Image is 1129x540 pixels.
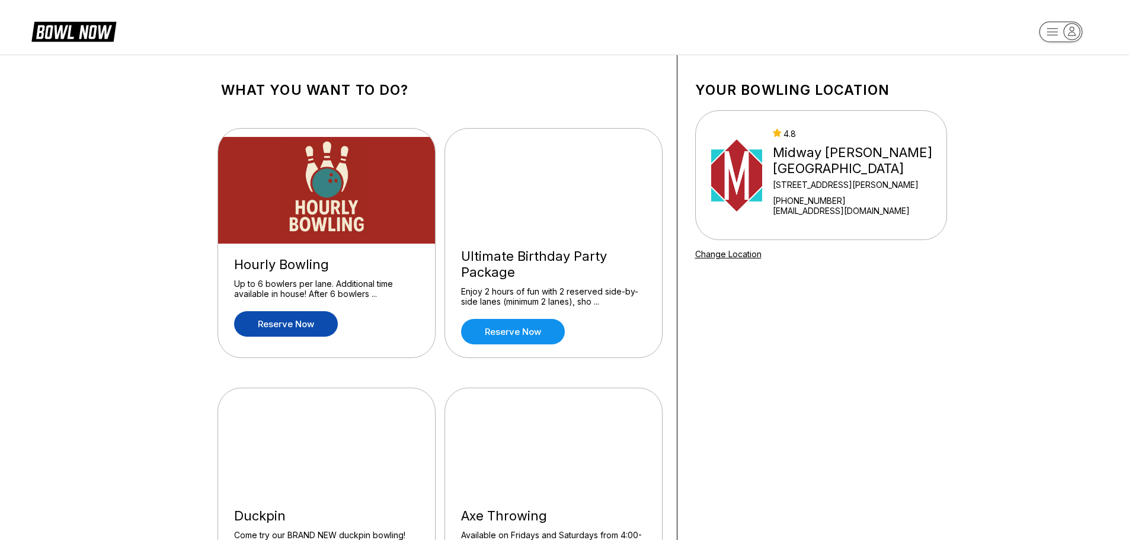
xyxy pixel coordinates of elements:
a: [EMAIL_ADDRESS][DOMAIN_NAME] [773,206,941,216]
h1: What you want to do? [221,82,659,98]
h1: Your bowling location [695,82,947,98]
a: Change Location [695,249,762,259]
div: Enjoy 2 hours of fun with 2 reserved side-by-side lanes (minimum 2 lanes), sho ... [461,286,646,307]
div: Midway [PERSON_NAME][GEOGRAPHIC_DATA] [773,145,941,177]
div: Ultimate Birthday Party Package [461,248,646,280]
img: Midway Bowling - Carlisle [711,131,763,220]
div: Hourly Bowling [234,257,419,273]
div: Up to 6 bowlers per lane. Additional time available in house! After 6 bowlers ... [234,279,419,299]
div: Axe Throwing [461,508,646,524]
img: Ultimate Birthday Party Package [445,129,663,235]
div: [PHONE_NUMBER] [773,196,941,206]
a: Reserve now [461,319,565,344]
div: [STREET_ADDRESS][PERSON_NAME] [773,180,941,190]
img: Duckpin [218,388,436,495]
a: Reserve now [234,311,338,337]
div: 4.8 [773,129,941,139]
img: Hourly Bowling [218,137,436,244]
div: Duckpin [234,508,419,524]
img: Axe Throwing [445,388,663,495]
